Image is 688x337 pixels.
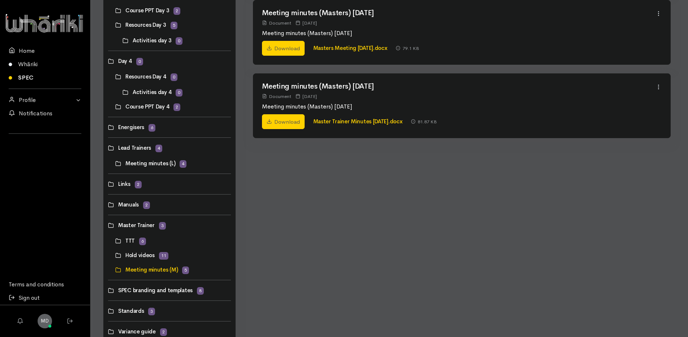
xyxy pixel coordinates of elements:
a: Download [262,114,305,129]
div: 81.87 KB [411,118,437,125]
a: MD [38,314,52,328]
div: 79.1 KB [396,44,419,52]
h2: Meeting minutes (Masters) [DATE] [262,82,656,90]
div: Document [262,93,291,100]
div: Document [262,19,291,27]
iframe: LinkedIn Embedded Content [31,138,60,147]
a: Masters Meeting [DATE].docx [313,44,387,51]
p: Meeting minutes (Masters) [DATE] [262,29,656,38]
div: [DATE] [296,93,317,100]
a: Master Trainer Minutes [DATE].docx [313,118,403,125]
a: Download [262,41,305,56]
h2: Meeting minutes (Masters) [DATE] [262,9,656,17]
div: [DATE] [296,19,317,27]
div: Follow us on LinkedIn [9,138,81,155]
p: Meeting minutes (Masters) [DATE] [262,102,656,111]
